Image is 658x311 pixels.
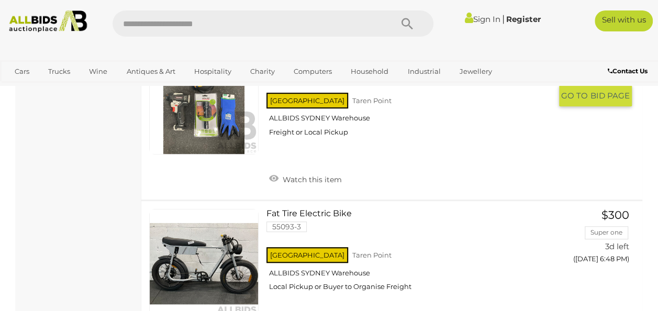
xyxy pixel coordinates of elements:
a: Start bidding 3d left ([DATE] 6:45 PM) GO TOBID PAGE [567,45,632,108]
span: GO TO [561,91,590,101]
b: Contact Us [608,67,648,75]
a: Hospitality [187,63,238,80]
a: Industrial [400,63,447,80]
a: Jewellery [453,63,499,80]
a: Register [506,14,541,24]
a: Antiques & Art [120,63,182,80]
span: BID PAGE [590,91,630,101]
a: Sports [47,80,82,97]
a: Contact Us [608,65,650,77]
a: Sell with us [595,10,653,31]
button: Search [381,10,433,37]
span: $300 [601,208,629,221]
a: Office [8,80,41,97]
a: Watch this item [266,171,344,186]
a: Fat Tire Electric Bike 55093-3 [GEOGRAPHIC_DATA] Taren Point ALLBIDS SYDNEY Warehouse Local Picku... [274,209,551,299]
a: Trucks [41,63,77,80]
a: Sign In [465,14,500,24]
button: GO TOBID PAGE [559,85,632,106]
img: Allbids.com.au [5,10,92,32]
a: $300 Super one 3d left ([DATE] 6:48 PM) [567,209,632,269]
span: | [502,13,505,25]
a: Cars [8,63,36,80]
a: Charity [243,63,282,80]
a: Household [344,63,395,80]
a: BOBCAT Size 6 Safety Toe Boots, TOOLPRO Impact Wrench , ARLEC Tourch and Gloves - Lot of 4 54722-... [274,45,551,145]
a: Wine [82,63,114,80]
a: Computers [287,63,339,80]
span: Watch this item [280,175,342,184]
a: [GEOGRAPHIC_DATA] [87,80,175,97]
